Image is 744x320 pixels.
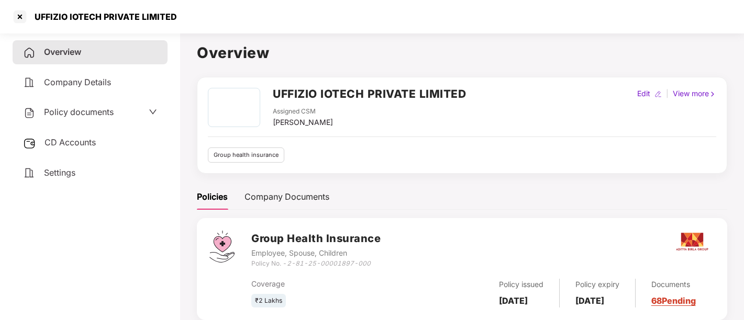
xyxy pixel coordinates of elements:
img: rightIcon [709,90,716,98]
div: | [664,88,671,99]
img: svg+xml;base64,PHN2ZyB3aWR0aD0iMjUiIGhlaWdodD0iMjQiIHZpZXdCb3g9IjAgMCAyNSAyNCIgZmlsbD0ibm9uZSIgeG... [23,137,36,150]
a: 68 Pending [651,295,696,306]
b: [DATE] [575,295,604,306]
div: Group health insurance [208,147,284,163]
h2: UFFIZIO IOTECH PRIVATE LIMITED [273,85,466,102]
div: Employee, Spouse, Children [251,247,381,259]
div: Company Documents [245,190,329,203]
b: [DATE] [499,295,528,306]
div: Assigned CSM [273,107,333,117]
div: Policy issued [499,279,543,290]
span: down [149,108,157,116]
div: ₹2 Lakhs [251,294,286,308]
h3: Group Health Insurance [251,231,381,247]
img: svg+xml;base64,PHN2ZyB4bWxucz0iaHR0cDovL3d3dy53My5vcmcvMjAwMC9zdmciIHdpZHRoPSIyNCIgaGVpZ2h0PSIyNC... [23,76,36,89]
span: Settings [44,167,75,178]
span: CD Accounts [45,137,96,147]
img: aditya.png [674,223,710,260]
div: Edit [635,88,652,99]
img: svg+xml;base64,PHN2ZyB4bWxucz0iaHR0cDovL3d3dy53My5vcmcvMjAwMC9zdmciIHdpZHRoPSIyNCIgaGVpZ2h0PSIyNC... [23,167,36,179]
div: Policies [197,190,228,203]
div: [PERSON_NAME] [273,117,333,128]
div: Coverage [251,278,406,290]
div: View more [671,88,718,99]
div: Policy No. - [251,259,381,269]
div: Documents [651,279,696,290]
div: UFFIZIO IOTECH PRIVATE LIMITED [28,12,177,22]
span: Company Details [44,77,111,87]
img: editIcon [654,90,662,98]
i: 2-81-25-00001897-000 [287,259,371,267]
h1: Overview [197,41,727,64]
div: Policy expiry [575,279,619,290]
span: Policy documents [44,107,114,117]
span: Overview [44,47,81,57]
img: svg+xml;base64,PHN2ZyB4bWxucz0iaHR0cDovL3d3dy53My5vcmcvMjAwMC9zdmciIHdpZHRoPSI0Ny43MTQiIGhlaWdodD... [209,231,235,262]
img: svg+xml;base64,PHN2ZyB4bWxucz0iaHR0cDovL3d3dy53My5vcmcvMjAwMC9zdmciIHdpZHRoPSIyNCIgaGVpZ2h0PSIyNC... [23,47,36,59]
img: svg+xml;base64,PHN2ZyB4bWxucz0iaHR0cDovL3d3dy53My5vcmcvMjAwMC9zdmciIHdpZHRoPSIyNCIgaGVpZ2h0PSIyNC... [23,107,36,119]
